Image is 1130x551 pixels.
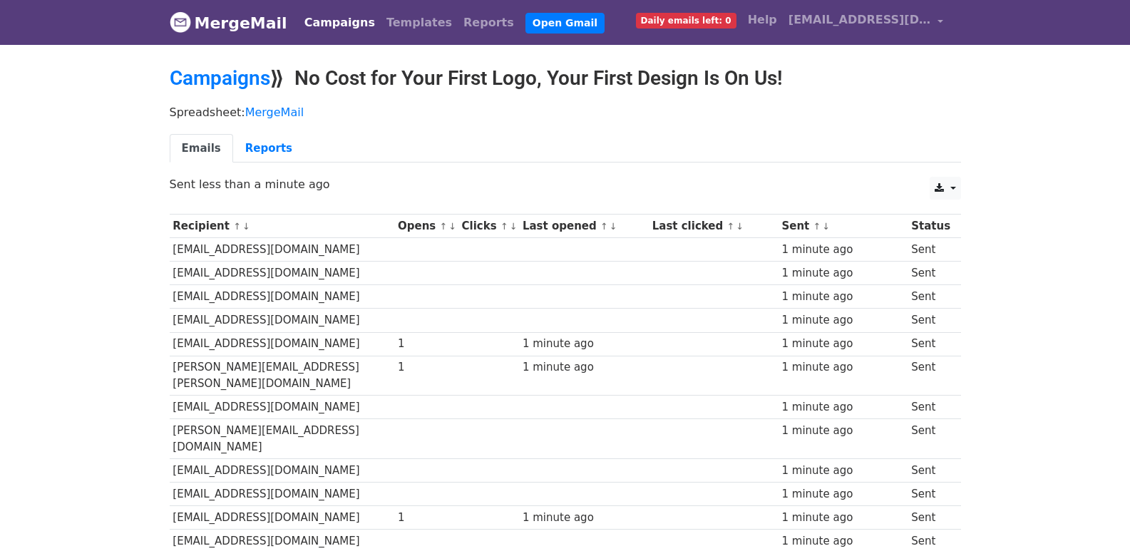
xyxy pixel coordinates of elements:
a: ↑ [440,221,448,232]
td: [EMAIL_ADDRESS][DOMAIN_NAME] [170,506,395,530]
td: Sent [908,506,953,530]
td: Sent [908,285,953,309]
a: Help [742,6,783,34]
a: ↑ [727,221,735,232]
td: Sent [908,356,953,396]
div: 1 minute ago [781,289,904,305]
p: Sent less than a minute ago [170,177,961,192]
td: [EMAIL_ADDRESS][DOMAIN_NAME] [170,309,395,332]
a: [EMAIL_ADDRESS][DOMAIN_NAME] [783,6,950,39]
div: 1 minute ago [781,359,904,376]
div: 1 minute ago [781,510,904,526]
a: ↓ [822,221,830,232]
td: Sent [908,396,953,419]
a: Open Gmail [525,13,605,34]
span: Daily emails left: 0 [636,13,736,29]
td: [EMAIL_ADDRESS][DOMAIN_NAME] [170,483,395,506]
a: ↓ [510,221,518,232]
td: [EMAIL_ADDRESS][DOMAIN_NAME] [170,458,395,482]
td: [EMAIL_ADDRESS][DOMAIN_NAME] [170,396,395,419]
div: 1 minute ago [781,399,904,416]
th: Opens [394,215,458,238]
a: Campaigns [299,9,381,37]
a: ↓ [610,221,617,232]
a: Templates [381,9,458,37]
div: 1 [398,359,455,376]
td: [EMAIL_ADDRESS][DOMAIN_NAME] [170,262,395,285]
td: Sent [908,458,953,482]
div: 1 minute ago [781,486,904,503]
a: MergeMail [170,8,287,38]
a: ↑ [233,221,241,232]
td: [PERSON_NAME][EMAIL_ADDRESS][PERSON_NAME][DOMAIN_NAME] [170,356,395,396]
td: [EMAIL_ADDRESS][DOMAIN_NAME] [170,238,395,262]
div: 1 minute ago [781,336,904,352]
td: Sent [908,332,953,356]
div: 1 minute ago [523,359,645,376]
img: MergeMail logo [170,11,191,33]
div: 1 minute ago [781,463,904,479]
td: Sent [908,419,953,459]
a: ↓ [242,221,250,232]
td: Sent [908,238,953,262]
td: Sent [908,483,953,506]
a: ↑ [500,221,508,232]
h2: ⟫ No Cost for Your First Logo, Your First Design Is On Us! [170,66,961,91]
a: MergeMail [245,105,304,119]
td: [PERSON_NAME][EMAIL_ADDRESS][DOMAIN_NAME] [170,419,395,459]
a: Campaigns [170,66,270,90]
div: 1 minute ago [781,312,904,329]
div: 1 minute ago [781,423,904,439]
th: Last opened [519,215,649,238]
td: [EMAIL_ADDRESS][DOMAIN_NAME] [170,332,395,356]
a: ↓ [736,221,744,232]
span: [EMAIL_ADDRESS][DOMAIN_NAME] [789,11,931,29]
a: ↓ [448,221,456,232]
a: Daily emails left: 0 [630,6,742,34]
div: 1 minute ago [523,510,645,526]
th: Last clicked [649,215,779,238]
th: Status [908,215,953,238]
div: 1 [398,510,455,526]
div: 1 minute ago [781,533,904,550]
div: 1 minute ago [523,336,645,352]
div: 1 [398,336,455,352]
a: Emails [170,134,233,163]
td: Sent [908,309,953,332]
p: Spreadsheet: [170,105,961,120]
td: Sent [908,262,953,285]
iframe: Chat Widget [1059,483,1130,551]
th: Clicks [458,215,519,238]
a: ↑ [600,221,608,232]
th: Recipient [170,215,395,238]
th: Sent [779,215,908,238]
a: Reports [233,134,304,163]
div: 1 minute ago [781,265,904,282]
a: ↑ [813,221,821,232]
div: 1 minute ago [781,242,904,258]
a: Reports [458,9,520,37]
td: [EMAIL_ADDRESS][DOMAIN_NAME] [170,285,395,309]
